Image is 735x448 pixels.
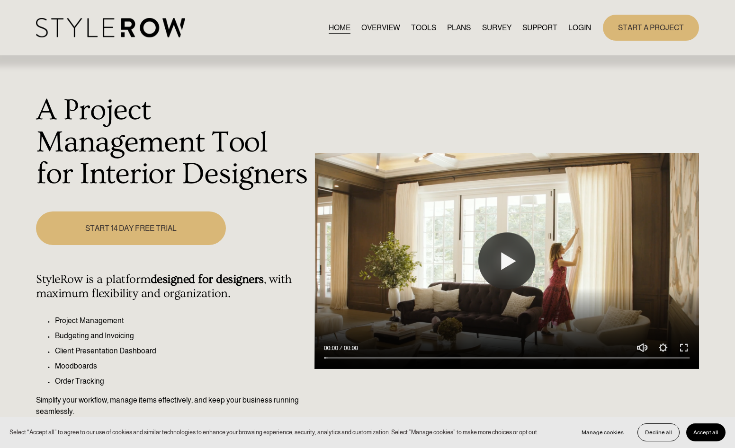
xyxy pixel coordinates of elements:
[324,355,690,361] input: Seek
[482,21,511,34] a: SURVEY
[55,315,309,326] p: Project Management
[36,211,225,245] a: START 14 DAY FREE TRIAL
[151,272,264,286] strong: designed for designers
[522,21,557,34] a: folder dropdown
[568,21,591,34] a: LOGIN
[582,429,624,436] span: Manage cookies
[637,423,680,441] button: Decline all
[55,376,309,387] p: Order Tracking
[361,21,400,34] a: OVERVIEW
[411,21,436,34] a: TOOLS
[645,429,672,436] span: Decline all
[341,343,360,353] div: Duration
[686,423,726,441] button: Accept all
[55,345,309,357] p: Client Presentation Dashboard
[9,428,538,437] p: Select “Accept all” to agree to our use of cookies and similar technologies to enhance your brows...
[478,233,535,290] button: Play
[447,21,471,34] a: PLANS
[55,330,309,342] p: Budgeting and Invoicing
[522,22,557,34] span: SUPPORT
[36,95,309,191] h1: A Project Management Tool for Interior Designers
[55,360,309,372] p: Moodboards
[36,272,309,301] h4: StyleRow is a platform , with maximum flexibility and organization.
[329,21,350,34] a: HOME
[693,429,718,436] span: Accept all
[324,343,341,353] div: Current time
[574,423,631,441] button: Manage cookies
[36,18,185,37] img: StyleRow
[36,395,309,417] p: Simplify your workflow, manage items effectively, and keep your business running seamlessly.
[603,15,699,41] a: START A PROJECT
